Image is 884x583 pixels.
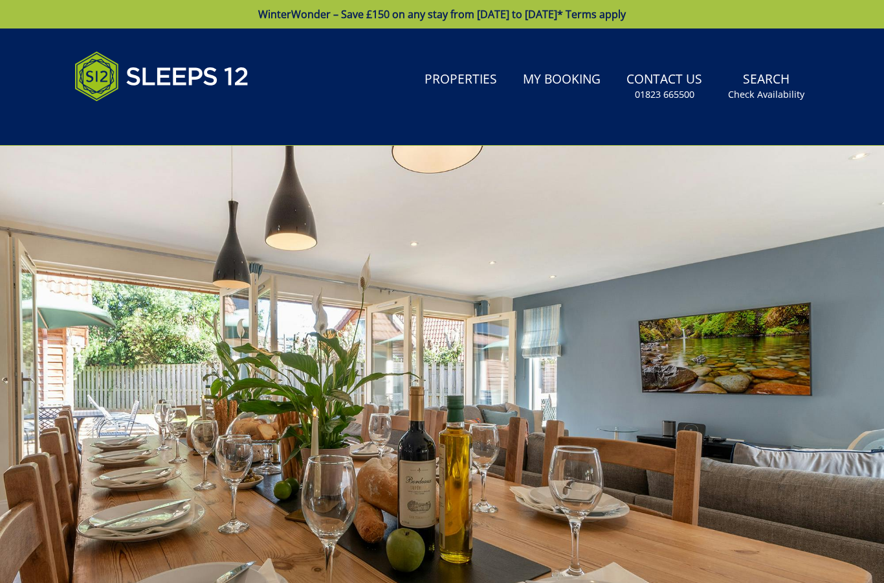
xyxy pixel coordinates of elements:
a: My Booking [518,65,606,95]
img: Sleeps 12 [74,44,249,109]
a: SearchCheck Availability [723,65,810,108]
iframe: Customer reviews powered by Trustpilot [68,117,204,128]
small: Check Availability [728,88,804,101]
small: 01823 665500 [635,88,694,101]
a: Properties [419,65,502,95]
a: Contact Us01823 665500 [621,65,707,108]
